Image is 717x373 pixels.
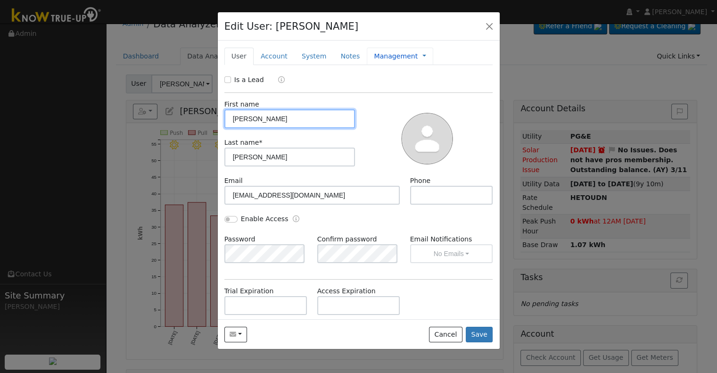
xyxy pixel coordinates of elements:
button: Save [466,327,493,343]
a: Management [374,51,418,61]
label: Email Notifications [410,234,493,244]
button: lmccomb@communitymedical.org [224,327,247,343]
input: Is a Lead [224,76,231,83]
a: Account [254,48,295,65]
label: Is a Lead [234,75,264,85]
label: First name [224,99,259,109]
a: Enable Access [293,214,299,225]
span: Required [259,139,262,146]
label: Password [224,234,255,244]
label: Access Expiration [317,286,376,296]
label: Confirm password [317,234,377,244]
label: Phone [410,176,431,186]
h4: Edit User: [PERSON_NAME] [224,19,359,34]
a: Notes [333,48,367,65]
a: Lead [271,75,285,86]
a: System [295,48,334,65]
label: Trial Expiration [224,286,274,296]
a: User [224,48,254,65]
label: Last name [224,138,263,148]
label: Enable Access [241,214,288,224]
label: Email [224,176,243,186]
button: Cancel [429,327,462,343]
